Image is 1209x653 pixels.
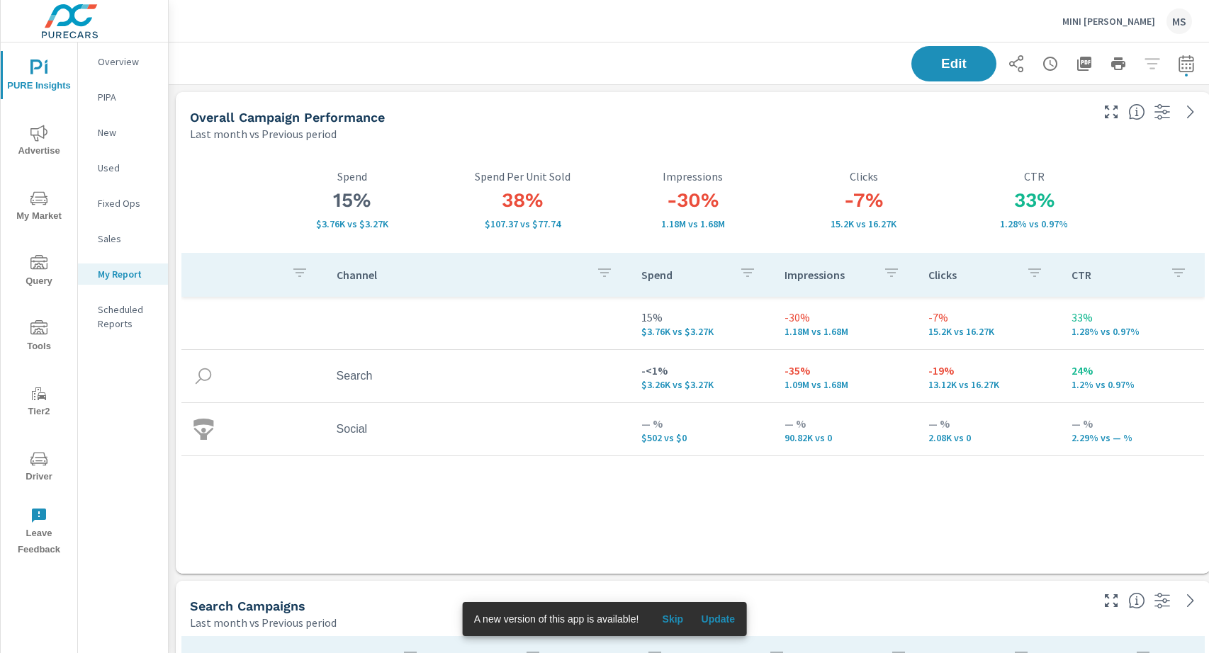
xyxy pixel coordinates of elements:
[5,320,73,355] span: Tools
[78,228,168,249] div: Sales
[5,450,73,485] span: Driver
[928,309,1050,326] p: -7%
[785,432,906,443] p: 90,819 vs 0
[1072,362,1193,379] p: 24%
[78,263,168,285] div: My Report
[1179,101,1202,123] a: See more details in report
[190,598,305,613] h5: Search Campaigns
[78,122,168,143] div: New
[437,218,608,229] p: $107.37 vs $77.74
[641,309,763,326] p: 15%
[641,379,763,390] p: $3,256 vs $3,265
[1002,50,1030,78] button: Share Report
[325,358,630,394] td: Search
[5,255,73,290] span: Query
[1062,15,1155,28] p: MINI [PERSON_NAME]
[1128,592,1145,609] span: This is a summary of Search performance results by campaign. Each column can be sorted.
[928,268,1016,282] p: Clicks
[641,268,729,282] p: Spend
[98,232,157,246] p: Sales
[98,125,157,140] p: New
[437,170,608,183] p: Spend Per Unit Sold
[701,613,735,625] span: Update
[1072,268,1159,282] p: CTR
[1072,309,1193,326] p: 33%
[641,326,763,337] p: $3,758 vs $3,265
[78,299,168,334] div: Scheduled Reports
[78,157,168,178] div: Used
[785,415,906,432] p: — %
[437,188,608,212] h3: 38%
[5,385,73,420] span: Tier2
[1128,103,1145,120] span: Understand performance metrics over the selected time range.
[608,188,779,212] h3: -30%
[641,432,763,443] p: $502 vs $0
[1100,101,1123,123] button: Make Fullscreen
[1070,50,1098,78] button: "Export Report to PDF"
[928,379,1050,390] p: 13,121 vs 16,270
[78,193,168,214] div: Fixed Ops
[1172,50,1200,78] button: Select Date Range
[5,190,73,225] span: My Market
[98,55,157,69] p: Overview
[928,432,1050,443] p: 2,079 vs 0
[266,218,437,229] p: $3.76K vs $3.27K
[1100,589,1123,612] button: Make Fullscreen
[785,362,906,379] p: -35%
[928,362,1050,379] p: -19%
[5,507,73,558] span: Leave Feedback
[949,170,1120,183] p: CTR
[608,218,779,229] p: 1,183,476 vs 1,684,534
[1,42,77,564] div: nav menu
[1072,432,1193,443] p: 2.29% vs — %
[650,608,695,630] button: Skip
[641,362,763,379] p: -<1%
[928,326,1050,337] p: 15,200 vs 16,270
[949,218,1120,229] p: 1.28% vs 0.97%
[608,170,779,183] p: Impressions
[778,170,949,183] p: Clicks
[98,196,157,210] p: Fixed Ops
[190,125,337,142] p: Last month vs Previous period
[1072,326,1193,337] p: 1.28% vs 0.97%
[926,57,982,70] span: Edit
[5,59,73,94] span: PURE Insights
[98,267,157,281] p: My Report
[193,419,214,440] img: icon-social.svg
[778,218,949,229] p: 15.2K vs 16.27K
[337,268,585,282] p: Channel
[98,161,157,175] p: Used
[1179,589,1202,612] a: See more details in report
[98,302,157,331] p: Scheduled Reports
[641,415,763,432] p: — %
[266,188,437,212] h3: 15%
[1166,8,1192,34] div: MS
[78,51,168,72] div: Overview
[656,613,690,625] span: Skip
[190,614,337,631] p: Last month vs Previous period
[190,110,385,125] h5: Overall Campaign Performance
[98,90,157,104] p: PIPA
[1072,415,1193,432] p: — %
[474,613,639,625] span: A new version of this app is available!
[785,268,872,282] p: Impressions
[949,188,1120,212] h3: 33%
[785,326,906,337] p: 1,183,476 vs 1,684,534
[778,188,949,212] h3: -7%
[928,415,1050,432] p: — %
[193,365,214,387] img: icon-search.svg
[695,608,741,630] button: Update
[785,379,906,390] p: 1,092,657 vs 1,684,534
[911,46,996,81] button: Edit
[5,125,73,159] span: Advertise
[1104,50,1132,78] button: Print Report
[785,309,906,326] p: -30%
[325,411,630,447] td: Social
[266,170,437,183] p: Spend
[78,86,168,108] div: PIPA
[1072,379,1193,390] p: 1.2% vs 0.97%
